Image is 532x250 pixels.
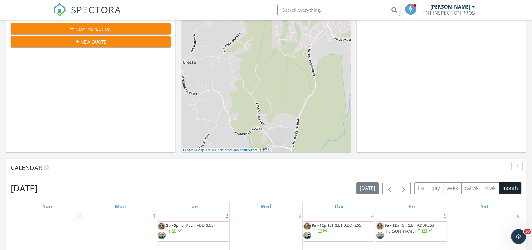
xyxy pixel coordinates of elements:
a: SPECTORA [53,8,121,21]
a: 9a - 12p [STREET_ADDRESS] [312,222,362,234]
a: Go to September 5, 2025 [443,211,448,221]
a: 9a - 12p [STREET_ADDRESS][PERSON_NAME] [385,222,435,234]
span: 9a - 12p [312,222,326,228]
a: Monday [114,202,127,211]
a: Go to September 6, 2025 [516,211,521,221]
span: SPECTORA [71,3,121,16]
span: [STREET_ADDRESS] [328,222,362,228]
img: brian.jpg [376,222,384,230]
button: month [499,182,521,194]
span: New Quote [80,39,106,45]
a: 9a - 12p [STREET_ADDRESS][PERSON_NAME] [376,221,447,242]
h2: [DATE] [11,182,37,194]
button: [DATE] [356,182,379,194]
iframe: Intercom live chat [511,229,526,244]
img: tnt_1.jpg [158,232,166,239]
span: [STREET_ADDRESS][PERSON_NAME] [385,222,435,234]
img: The Best Home Inspection Software - Spectora [53,3,67,17]
span: 2p - 5p [166,222,178,228]
button: week [443,182,462,194]
button: cal wk [461,182,482,194]
button: Next month [397,182,411,194]
button: New Inspection [11,23,171,34]
a: 9a - 12p [STREET_ADDRESS] [303,221,374,242]
a: Go to August 31, 2025 [76,211,84,221]
div: TNT INSPECTION PROS [423,10,475,16]
button: list [414,182,428,194]
img: brian.jpg [158,222,166,230]
a: Go to September 2, 2025 [224,211,229,221]
button: day [428,182,443,194]
a: © MapTiler [194,148,211,152]
input: Search everything... [277,4,400,16]
a: Tuesday [187,202,199,211]
span: 10 [524,229,531,234]
button: 4 wk [482,182,499,194]
img: brian.jpg [303,222,311,230]
div: [PERSON_NAME] [430,4,470,10]
a: Wednesday [260,202,272,211]
a: Friday [407,202,416,211]
span: Calendar [11,163,42,172]
a: Thursday [333,202,345,211]
button: New Quote [11,36,171,47]
a: Leaflet [183,148,193,152]
a: Sunday [41,202,53,211]
a: Go to September 1, 2025 [151,211,157,221]
span: 9a - 12p [385,222,399,228]
a: © OpenStreetMap contributors [212,148,257,152]
a: Saturday [479,202,490,211]
button: Previous month [382,182,397,194]
div: | [182,148,259,153]
span: [STREET_ADDRESS] [180,222,215,228]
span: New Inspection [75,26,111,32]
a: Go to September 3, 2025 [297,211,302,221]
img: tnt_1.jpg [376,232,384,239]
a: 2p - 5p [STREET_ADDRESS] [158,221,229,242]
a: Go to September 4, 2025 [370,211,375,221]
img: tnt_1.jpg [303,232,311,239]
a: 2p - 5p [STREET_ADDRESS] [166,222,215,234]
